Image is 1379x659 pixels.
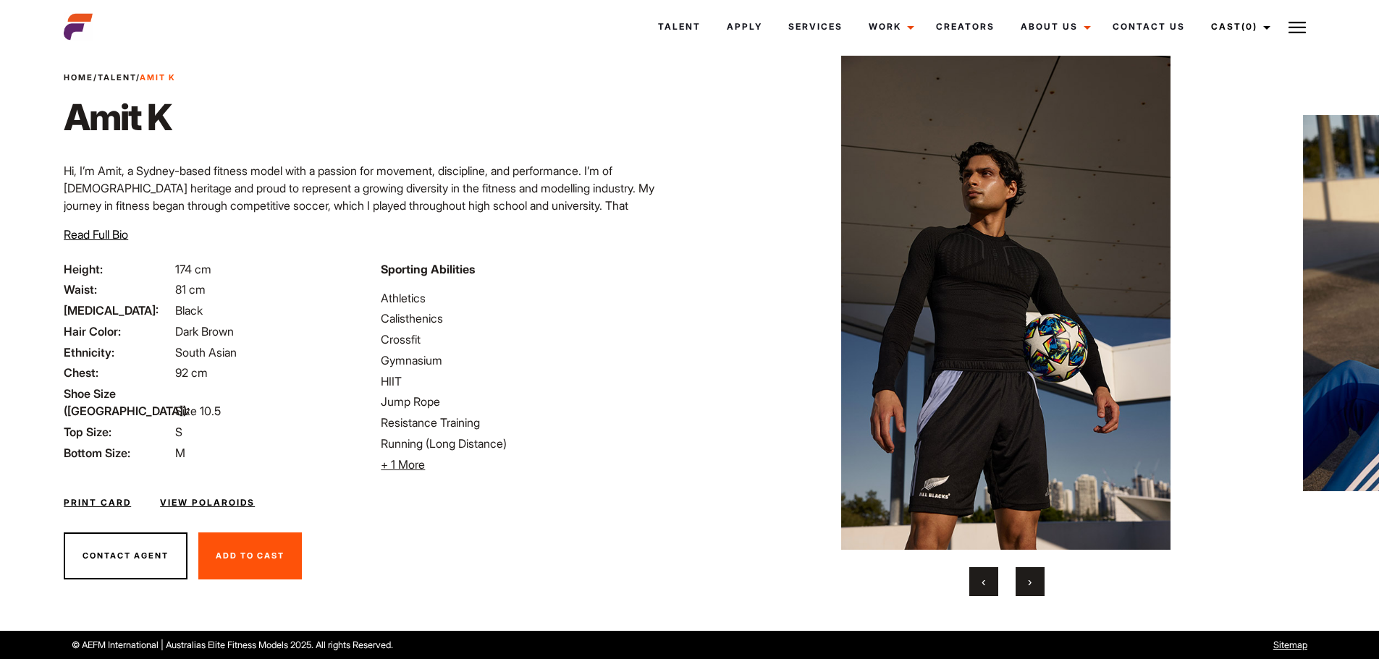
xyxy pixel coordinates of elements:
li: Gymnasium [381,352,680,369]
a: Talent [645,7,714,46]
a: Print Card [64,496,131,509]
a: Apply [714,7,775,46]
li: Crossfit [381,331,680,348]
span: Chest: [64,364,172,381]
p: © AEFM International | Australias Elite Fitness Models 2025. All rights Reserved. [72,638,785,652]
li: Jump Rope [381,393,680,410]
span: Add To Cast [216,550,284,561]
a: Talent [98,72,136,82]
span: Ethnicity: [64,344,172,361]
span: Shoe Size ([GEOGRAPHIC_DATA]): [64,385,172,420]
span: S [175,425,182,439]
a: Contact Us [1100,7,1198,46]
a: Cast(0) [1198,7,1279,46]
span: Black [175,303,203,318]
button: Contact Agent [64,532,187,580]
a: Home [64,72,93,82]
li: Athletics [381,289,680,307]
li: Running (Long Distance) [381,435,680,452]
a: Work [856,7,923,46]
a: About Us [1008,7,1100,46]
span: Bottom Size: [64,444,172,462]
span: + 1 More [381,457,425,472]
strong: Sporting Abilities [381,262,475,276]
span: M [175,446,185,460]
li: Resistance Training [381,414,680,431]
img: Burger icon [1289,19,1306,36]
img: cropped-aefm-brand-fav-22-square.png [64,12,93,41]
li: HIIT [381,373,680,390]
span: Hair Color: [64,323,172,340]
span: Dark Brown [175,324,234,339]
span: South Asian [175,345,237,360]
span: 81 cm [175,282,206,297]
span: Size 10.5 [175,404,221,418]
span: / / [64,72,176,84]
span: [MEDICAL_DATA]: [64,302,172,319]
a: View Polaroids [160,496,255,509]
li: Calisthenics [381,310,680,327]
p: Hi, I’m Amit, a Sydney-based fitness model with a passion for movement, discipline, and performan... [64,162,680,231]
a: Sitemap [1273,639,1307,650]
strong: Amit K [140,72,176,82]
button: Read Full Bio [64,226,128,243]
a: Services [775,7,856,46]
span: Waist: [64,281,172,298]
h1: Amit K [64,95,176,139]
span: 92 cm [175,365,208,380]
span: Top Size: [64,423,172,441]
span: 174 cm [175,262,211,276]
span: Read Full Bio [64,227,128,242]
a: Creators [923,7,1008,46]
span: Height: [64,260,172,278]
span: Previous [982,574,985,589]
span: (0) [1241,21,1257,32]
span: Next [1028,574,1032,589]
button: Add To Cast [198,532,302,580]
